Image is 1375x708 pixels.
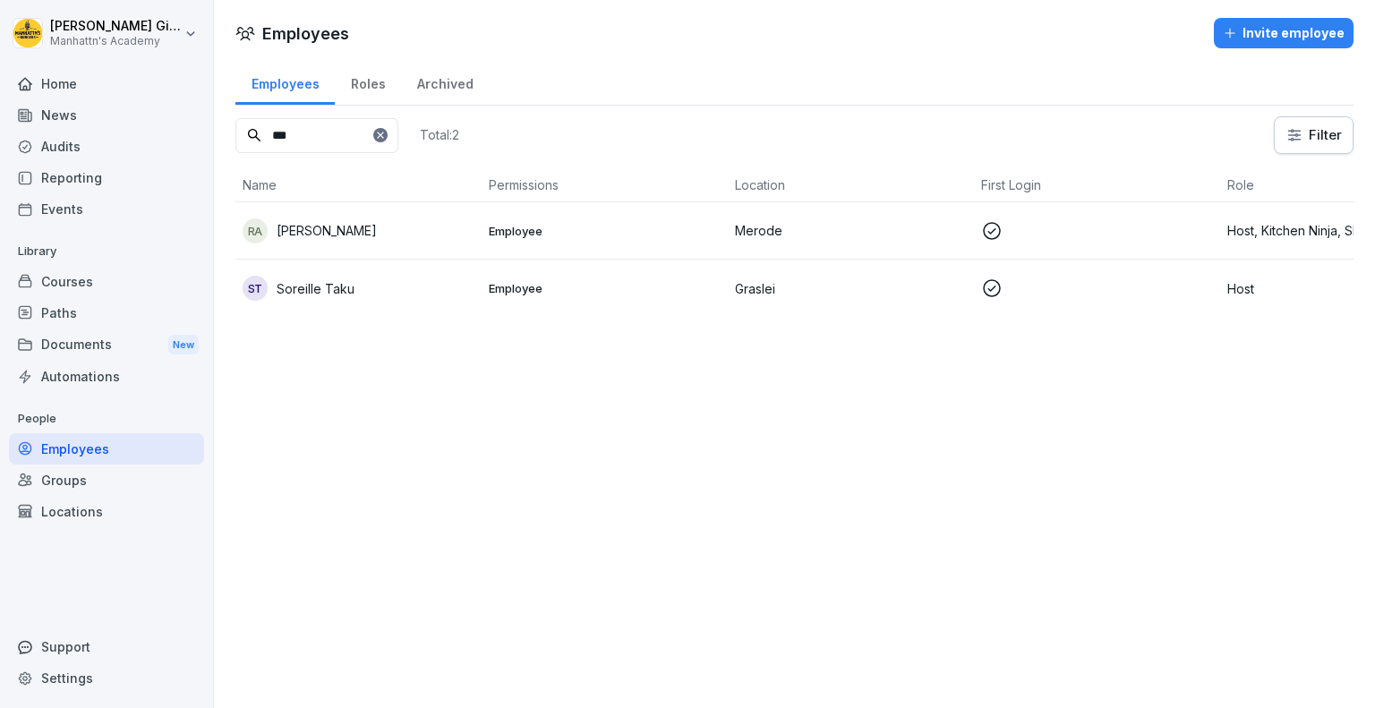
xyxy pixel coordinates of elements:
[401,59,489,105] a: Archived
[9,297,204,328] a: Paths
[50,35,181,47] p: Manhattn's Academy
[9,237,204,266] p: Library
[482,168,728,202] th: Permissions
[1214,18,1354,48] button: Invite employee
[262,21,349,46] h1: Employees
[1223,23,1345,43] div: Invite employee
[243,276,268,301] div: ST
[9,662,204,694] a: Settings
[9,465,204,496] a: Groups
[9,328,204,362] div: Documents
[1275,117,1353,153] button: Filter
[9,68,204,99] a: Home
[420,126,459,143] p: Total: 2
[277,221,377,240] p: [PERSON_NAME]
[9,162,204,193] a: Reporting
[489,223,721,239] p: Employee
[9,361,204,392] a: Automations
[489,280,721,296] p: Employee
[9,99,204,131] a: News
[9,328,204,362] a: DocumentsNew
[728,168,974,202] th: Location
[9,496,204,527] a: Locations
[335,59,401,105] a: Roles
[735,221,967,240] p: Merode
[277,279,354,298] p: Soreille Taku
[1285,126,1342,144] div: Filter
[235,59,335,105] a: Employees
[235,168,482,202] th: Name
[9,405,204,433] p: People
[9,266,204,297] a: Courses
[168,335,199,355] div: New
[9,193,204,225] a: Events
[9,433,204,465] a: Employees
[735,279,967,298] p: Graslei
[243,218,268,243] div: RA
[9,631,204,662] div: Support
[974,168,1220,202] th: First Login
[9,131,204,162] a: Audits
[50,19,181,34] p: [PERSON_NAME] Girotto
